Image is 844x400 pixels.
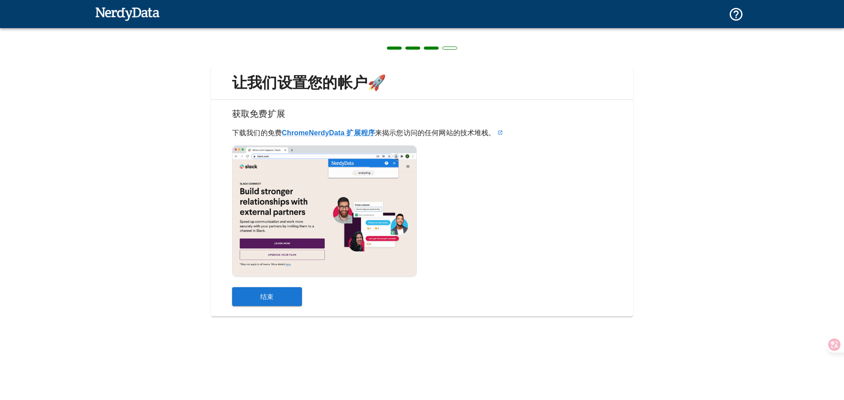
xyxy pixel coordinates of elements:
[800,338,833,371] iframe: Drift Widget聊天控制器
[260,293,274,300] font: 结束
[232,129,282,137] font: 下载我们的免费
[375,129,496,137] font: 来揭示您访问的任何网站的技术堆栈。
[232,109,285,119] font: 获取免费扩展
[232,287,302,306] button: 结束
[95,5,160,22] img: NerdyData.com
[309,129,375,137] a: NerdyData 扩展程序
[723,1,749,27] button: 支持和文档
[232,74,386,91] font: 让我们设置您的帐户🚀
[282,129,309,137] a: Chrome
